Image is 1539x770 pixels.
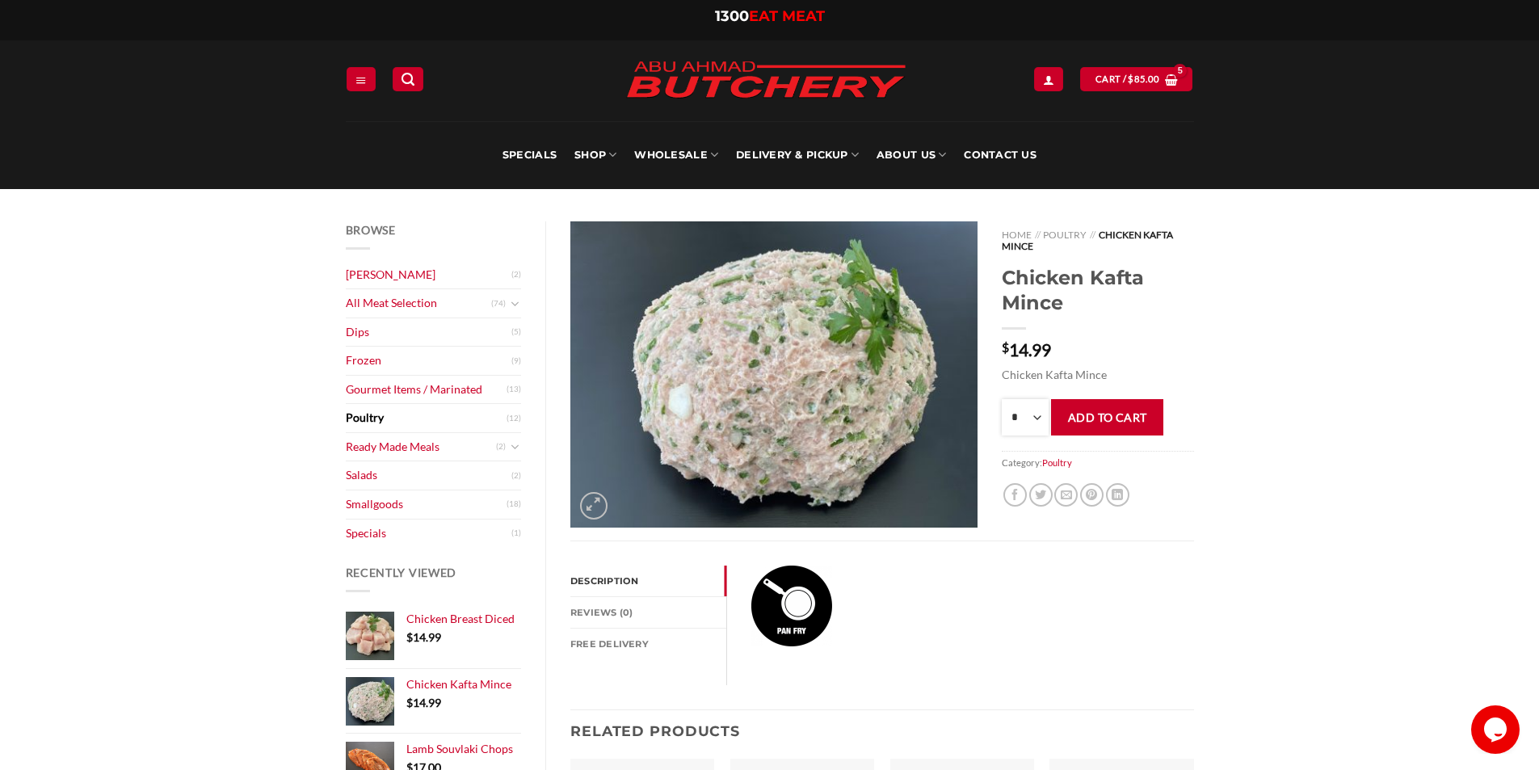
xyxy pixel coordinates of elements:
span: Chicken Kafta Mince [1002,229,1172,252]
a: Smallgoods [346,490,507,519]
span: Chicken Breast Diced [406,612,515,625]
span: // [1090,229,1095,241]
a: 1300EAT MEAT [715,7,825,25]
span: Lamb Souvlaki Chops [406,742,513,755]
span: $ [1002,341,1009,354]
span: EAT MEAT [749,7,825,25]
span: 1300 [715,7,749,25]
a: Frozen [346,347,512,375]
button: Add to cart [1051,399,1163,435]
a: Cart / $85.00 [1080,67,1192,90]
img: Abu Ahmad Butchery [612,50,919,112]
img: Chicken Kafta Mince [570,221,978,528]
a: Reviews (0) [570,597,726,628]
a: Search [393,67,423,90]
h3: Related products [570,710,1194,751]
span: Recently Viewed [346,566,457,579]
span: (13) [507,377,521,402]
span: (74) [491,292,506,316]
span: // [1035,229,1041,241]
a: Lamb Souvlaki Chops [406,742,522,756]
a: Poultry [1042,457,1072,468]
a: Contact Us [964,121,1037,189]
a: All Meat Selection [346,289,492,318]
bdi: 14.99 [1002,339,1051,360]
a: Share on LinkedIn [1106,483,1129,507]
a: Share on Facebook [1003,483,1027,507]
a: SHOP [574,121,616,189]
a: Specials [502,121,557,189]
h1: Chicken Kafta Mince [1002,265,1193,315]
span: Chicken Kafta Mince [406,677,511,691]
a: Description [570,566,726,596]
bdi: 14.99 [406,696,441,709]
a: Pin on Pinterest [1080,483,1104,507]
span: (2) [496,435,506,459]
span: Cart / [1095,72,1159,86]
bdi: 14.99 [406,630,441,644]
a: Email to a Friend [1054,483,1078,507]
a: FREE Delivery [570,629,726,659]
span: (2) [511,263,521,287]
a: Delivery & Pickup [736,121,859,189]
button: Toggle [510,295,521,313]
a: Share on Twitter [1029,483,1053,507]
span: (9) [511,349,521,373]
span: (12) [507,406,521,431]
span: (5) [511,320,521,344]
span: Category: [1002,451,1193,474]
button: Toggle [510,438,521,456]
a: Salads [346,461,512,490]
span: $ [1128,72,1133,86]
a: Home [1002,229,1032,241]
a: Chicken Kafta Mince [406,677,522,692]
span: Browse [346,223,396,237]
a: Menu [347,67,376,90]
span: (1) [511,521,521,545]
a: Chicken Breast Diced [406,612,522,626]
span: $ [406,630,413,644]
a: About Us [877,121,946,189]
iframe: chat widget [1471,705,1523,754]
a: Specials [346,520,512,548]
span: $ [406,696,413,709]
a: [PERSON_NAME] [346,261,512,289]
a: Poultry [1043,229,1087,241]
span: (2) [511,464,521,488]
a: Gourmet Items / Marinated [346,376,507,404]
a: Wholesale [634,121,718,189]
bdi: 85.00 [1128,74,1159,84]
img: Chicken Kafta Mince [751,566,832,646]
span: (18) [507,492,521,516]
a: Dips [346,318,512,347]
a: Login [1034,67,1063,90]
a: Ready Made Meals [346,433,497,461]
a: Poultry [346,404,507,432]
p: Chicken Kafta Mince [1002,366,1193,385]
